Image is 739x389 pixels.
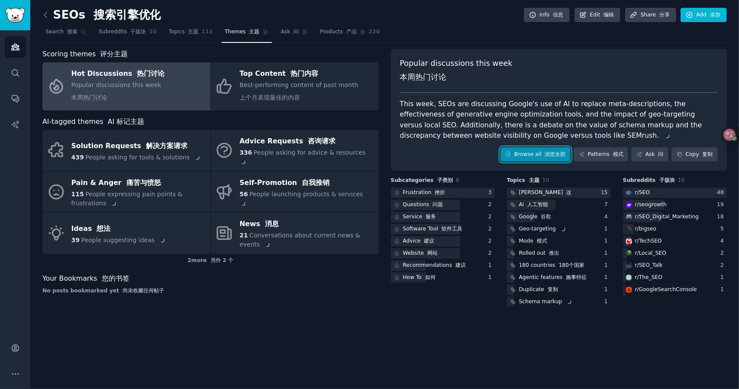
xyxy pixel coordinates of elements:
[239,232,360,248] span: Conversations about current news & events
[720,262,727,269] div: 2
[635,274,662,282] div: r/ The_SEO
[626,202,632,208] img: seogrowth
[42,130,210,171] a: Solution Requests 解决方案请求439People asking for tools & solutions
[42,172,210,213] a: Pain & Anger 痛苦与愤怒115People expressing pain points & frustrations
[519,201,549,209] div: Ai
[488,250,495,257] div: 2
[437,177,453,183] font: 子类别
[391,212,495,223] a: Service 服务2
[527,201,548,207] font: 人工智能
[42,213,210,254] a: Ideas 想法39People suggesting ideas
[507,248,611,259] a: Rolled out 推出1
[631,147,668,162] a: Ask 问
[42,8,161,22] h2: SEOs
[488,274,495,282] div: 1
[239,191,248,198] span: 56
[94,8,161,21] font: 搜索引擎优化
[548,286,558,292] font: 复制
[403,250,438,257] div: Website
[71,222,167,236] div: Ideas
[42,287,379,295] div: No posts bookmarked yet
[126,178,161,187] font: 痛苦与愤怒
[403,213,436,221] div: Service
[317,25,383,43] a: Products 产品220
[623,177,675,185] span: Subreddits
[71,94,108,101] font: 本周热门讨论
[42,273,129,284] span: Your Bookmarks
[623,285,727,295] a: GoogleSearchConsoler/GoogleSearchConsole1
[85,154,190,161] span: People asking for tools & solutions
[432,201,443,207] font: 问题
[455,262,466,268] font: 建议
[211,130,379,171] a: Advice Requests 咨询请求336People asking for advice & resources
[100,50,128,58] font: 评分主题
[488,225,495,233] div: 2
[320,28,357,36] span: Products
[549,250,559,256] font: 推出
[45,28,77,36] span: Search
[604,201,611,209] div: 7
[623,200,727,211] a: seogrowthr/seogrowth19
[202,28,213,36] span: 113
[102,274,129,282] font: 您的书签
[403,189,445,197] div: Frustration
[123,288,164,294] font: 尚未收藏任何帖子
[519,250,559,257] div: Rolled out
[427,250,438,256] font: 网站
[613,151,623,157] font: 模式
[604,237,611,245] div: 1
[346,29,357,35] font: 产品
[623,272,727,283] a: The_SEOr/The_SEO1
[5,8,25,23] img: GummySearch logo
[659,177,675,183] font: 子版块
[604,213,611,221] div: 4
[42,117,144,127] span: AI-tagged themes
[130,29,146,35] font: 子版块
[426,214,436,220] font: 服务
[369,28,380,36] span: 220
[626,214,632,220] img: SEO_Digital_Marketing
[519,189,572,197] div: [PERSON_NAME]
[720,274,727,282] div: 1
[403,262,466,269] div: Recommendations
[278,25,311,43] a: Ask 问
[635,189,650,197] div: r/ SEO
[545,151,566,157] font: 浏览全部
[623,212,727,223] a: SEO_Digital_Marketingr/SEO_Digital_Marketing18
[254,149,365,156] span: People asking for advice & resources
[239,135,374,149] div: Advice Requests
[42,62,210,110] a: Hot Discussions 热门讨论Popular discussions this week本周热门讨论
[391,260,495,271] a: Recommendations 建议1
[720,237,727,245] div: 4
[519,298,574,306] div: Schema markup
[294,29,299,35] font: 问
[519,225,567,233] div: Geo-targeting
[281,28,299,36] span: Ask
[507,297,611,308] a: Schema markup 1
[96,25,160,43] a: Subreddits 子版块10
[574,147,628,162] a: Patterns 模式
[71,191,183,207] span: People expressing pain points & frustrations
[626,250,632,256] img: Local_SEO
[239,217,374,231] div: News
[239,67,358,81] div: Top Content
[603,12,614,18] font: 编辑
[507,272,611,283] a: Agentic features 施事特征1
[541,214,552,220] font: 谷歌
[265,220,279,228] font: 消息
[635,201,667,209] div: r/ seogrowth
[717,201,727,209] div: 19
[537,238,547,244] font: 模式
[391,200,495,211] a: Questions 问题2
[99,28,146,36] span: Subreddits
[604,274,611,282] div: 1
[574,8,621,23] a: Edit 编辑
[507,177,539,185] span: Topics
[519,262,584,269] div: 180 countries
[553,12,563,18] font: 信息
[400,58,513,86] span: Popular discussions this week
[188,29,199,35] font: 主题
[604,298,611,306] div: 1
[507,236,611,247] a: Mode 模式1
[635,250,666,257] div: r/ Local_SEO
